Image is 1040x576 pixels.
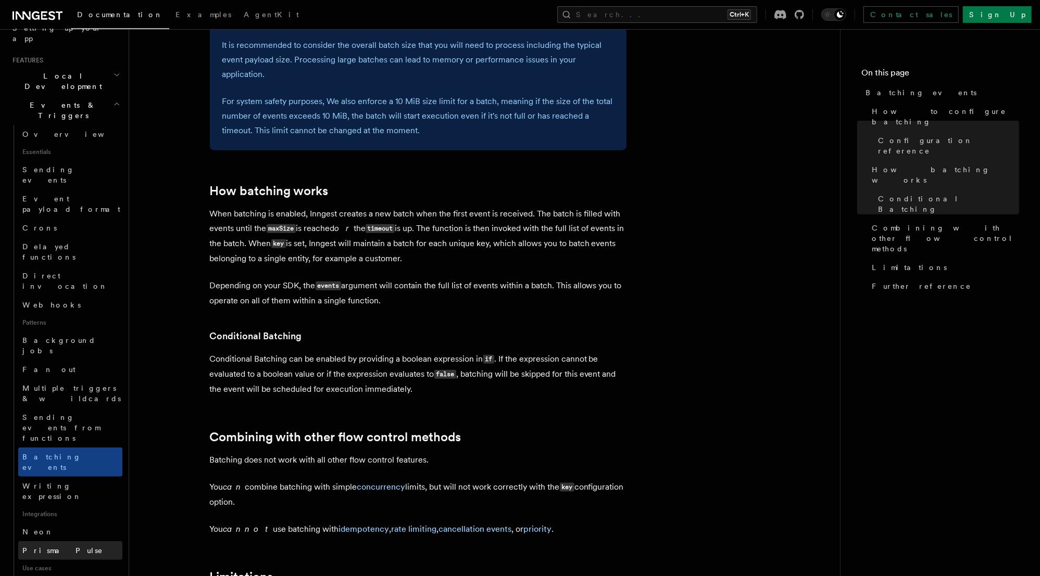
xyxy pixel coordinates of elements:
[176,10,231,19] span: Examples
[334,223,354,233] em: or
[22,195,120,213] span: Event payload format
[316,281,341,290] code: events
[18,541,122,560] a: Prisma Pulse
[22,130,130,138] span: Overview
[8,56,43,65] span: Features
[872,281,971,291] span: Further reference
[434,370,456,379] code: false
[22,336,96,355] span: Background jobs
[223,482,245,492] em: can
[237,3,305,28] a: AgentKit
[18,447,122,477] a: Batching events
[22,384,121,403] span: Multiple triggers & wildcards
[8,96,122,125] button: Events & Triggers
[8,71,114,92] span: Local Development
[22,224,57,232] span: Crons
[872,223,1019,254] span: Combining with other flow control methods
[18,144,122,160] span: Essentials
[22,165,74,184] span: Sending events
[71,3,169,29] a: Documentation
[366,224,395,233] code: timeout
[483,355,494,364] code: if
[22,413,100,442] span: Sending events from functions
[210,352,626,396] p: Conditional Batching can be enabled by providing a boolean expression in . If the expression cann...
[8,67,122,96] button: Local Development
[963,6,1032,23] a: Sign Up
[560,483,574,492] code: key
[874,131,1019,160] a: Configuration reference
[210,278,626,308] p: Depending on your SDK, the argument will contain the full list of events within a batch. This all...
[878,135,1019,156] span: Configuration reference
[868,102,1019,131] a: How to configure batching
[872,262,947,273] span: Limitations
[524,524,552,534] a: priority
[222,94,614,138] p: For system safety purposes, We also enforce a 10 MiB size limit for a batch, meaning if the size ...
[210,184,329,198] a: How batching works
[18,360,122,379] a: Fan out
[439,524,512,534] a: cancellation events
[872,106,1019,127] span: How to configure batching
[868,219,1019,258] a: Combining with other flow control methods
[821,8,846,21] button: Toggle dark mode
[728,9,751,20] kbd: Ctrl+K
[18,219,122,237] a: Crons
[18,160,122,189] a: Sending events
[339,524,390,534] a: idempotency
[866,87,976,98] span: Batching events
[18,314,122,331] span: Patterns
[267,224,296,233] code: maxSize
[392,524,437,534] a: rate limiting
[18,522,122,541] a: Neon
[18,237,122,266] a: Delayed functions
[223,524,273,534] em: cannot
[22,528,54,536] span: Neon
[18,408,122,447] a: Sending events from functions
[868,277,1019,296] a: Further reference
[18,266,122,296] a: Direct invocation
[210,430,461,444] a: Combining with other flow control methods
[169,3,237,28] a: Examples
[77,10,163,19] span: Documentation
[868,160,1019,189] a: How batching works
[357,482,406,492] a: concurrency
[18,379,122,408] a: Multiple triggers & wildcards
[22,301,81,309] span: Webhooks
[861,83,1019,102] a: Batching events
[18,477,122,506] a: Writing expression
[210,522,626,536] p: You use batching with , , , or .
[22,272,108,290] span: Direct invocation
[22,482,82,501] span: Writing expression
[868,258,1019,277] a: Limitations
[874,189,1019,219] a: Conditional Batching
[210,480,626,509] p: You combine batching with simple limits, but will not work correctly with the configuration option.
[8,19,122,48] a: Setting up your app
[8,100,114,121] span: Events & Triggers
[872,164,1019,185] span: How batching works
[22,365,76,374] span: Fan out
[863,6,959,23] a: Contact sales
[22,546,103,555] span: Prisma Pulse
[222,38,614,82] p: It is recommended to consider the overall batch size that you will need to process including the ...
[22,242,76,261] span: Delayed functions
[22,453,81,471] span: Batching events
[18,331,122,360] a: Background jobs
[861,67,1019,83] h4: On this page
[210,207,626,266] p: When batching is enabled, Inngest creates a new batch when the first event is received. The batch...
[244,10,299,19] span: AgentKit
[878,194,1019,214] span: Conditional Batching
[557,6,757,23] button: Search...Ctrl+K
[18,189,122,219] a: Event payload format
[18,296,122,314] a: Webhooks
[210,329,302,343] a: Conditional Batching
[18,506,122,522] span: Integrations
[271,239,286,248] code: key
[18,125,122,144] a: Overview
[210,453,626,467] p: Batching does not work with all other flow control features.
